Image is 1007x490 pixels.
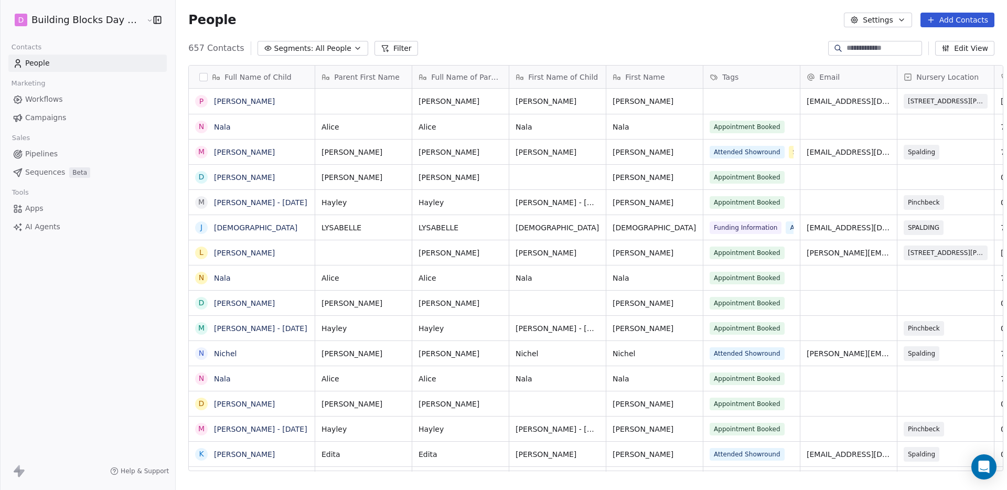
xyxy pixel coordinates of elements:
span: [PERSON_NAME] - [DATE] [516,323,599,334]
span: Attended Showround [710,448,785,461]
div: N [199,121,204,132]
span: Hayley [322,323,405,334]
a: [PERSON_NAME] - [DATE] [214,324,307,333]
a: Help & Support [110,467,169,475]
span: Pinchbeck [908,323,940,334]
span: [PERSON_NAME] [322,172,405,183]
a: [DEMOGRAPHIC_DATA] [214,223,297,232]
span: Attended Showround [710,347,785,360]
span: Tags [722,72,738,82]
span: Edita [419,449,502,460]
a: [PERSON_NAME] [214,299,275,307]
a: [PERSON_NAME] [214,148,275,156]
span: [EMAIL_ADDRESS][DOMAIN_NAME] [807,147,891,157]
span: [PERSON_NAME] [613,424,697,434]
button: Settings [844,13,912,27]
span: Hayley [322,197,405,208]
div: Parent First Name [315,66,412,88]
div: M [198,197,205,208]
span: [PERSON_NAME] [516,248,599,258]
a: [PERSON_NAME] - [DATE] [214,198,307,207]
span: Appointment Booked [710,322,785,335]
span: Appointment Booked [710,398,785,410]
span: [DEMOGRAPHIC_DATA] [516,222,599,233]
div: M [198,423,205,434]
span: Pinchbeck [908,197,940,208]
span: [PERSON_NAME] [613,147,697,157]
a: Nala [214,274,231,282]
span: First Name of Child [528,72,598,82]
span: Hayley [419,323,502,334]
span: Attended Showround [710,146,785,158]
a: [PERSON_NAME] [214,97,275,105]
span: Spalding [908,147,935,157]
span: Alice [419,273,502,283]
span: Contacts [7,39,46,55]
span: AI Agents [25,221,60,232]
span: [PERSON_NAME] [322,399,405,409]
span: Nala [516,122,599,132]
span: [PERSON_NAME] [516,449,599,460]
a: [PERSON_NAME] - [DATE] [214,425,307,433]
span: [STREET_ADDRESS][PERSON_NAME][PERSON_NAME] [908,248,983,258]
span: Alice [419,122,502,132]
span: Appointment Booked [710,372,785,385]
span: [PERSON_NAME] [419,147,502,157]
div: Open Intercom Messenger [971,454,997,480]
span: Nala [613,273,697,283]
div: First Name [606,66,703,88]
div: Tags [703,66,800,88]
div: grid [189,89,315,472]
span: [PERSON_NAME] [419,348,502,359]
a: Nala [214,123,231,131]
span: Pinchbeck [908,424,940,434]
button: Edit View [935,41,994,56]
span: First Name [625,72,665,82]
div: M [198,323,205,334]
span: Alice [322,374,405,384]
span: [PERSON_NAME] [419,96,502,106]
span: Appointment Booked [710,121,785,133]
div: First Name of Child [509,66,606,88]
span: Campaigns [25,112,66,123]
span: Hayley [419,197,502,208]
span: [PERSON_NAME] [322,147,405,157]
a: SequencesBeta [8,164,167,181]
span: Nala [613,374,697,384]
div: Full Name of Parent [412,66,509,88]
span: Appointment Booked [710,247,785,259]
span: Sequences [25,167,65,178]
span: Alice [322,122,405,132]
span: [PERSON_NAME] [322,348,405,359]
span: [EMAIL_ADDRESS][DOMAIN_NAME] [807,449,891,460]
span: Funding Information [710,221,781,234]
span: Pipelines [25,148,58,159]
div: L [199,247,203,258]
a: [PERSON_NAME] [214,400,275,408]
a: People [8,55,167,72]
span: [PERSON_NAME] [419,248,502,258]
span: Attended Showround [786,221,861,234]
span: LYSABELLE [322,222,405,233]
span: [PERSON_NAME] [419,172,502,183]
span: Nichel [613,348,697,359]
span: [PERSON_NAME] [613,172,697,183]
span: LYSABELLE [419,222,502,233]
span: Alice [419,374,502,384]
span: Appointment Booked [710,272,785,284]
span: Sales [7,130,35,146]
div: D [199,297,205,308]
span: Marketing [7,76,50,91]
span: [PERSON_NAME] - [DATE] [516,197,599,208]
span: Full Name of Parent [431,72,502,82]
div: J [200,222,202,233]
div: P [199,96,203,107]
span: Edita [322,449,405,460]
span: D [18,15,24,25]
span: Spalding [908,449,935,460]
div: Email [800,66,897,88]
span: Nala [516,273,599,283]
span: Full Name of Child [224,72,291,82]
span: Appointment Booked [710,297,785,310]
span: [PERSON_NAME][EMAIL_ADDRESS][DOMAIN_NAME] [807,348,891,359]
